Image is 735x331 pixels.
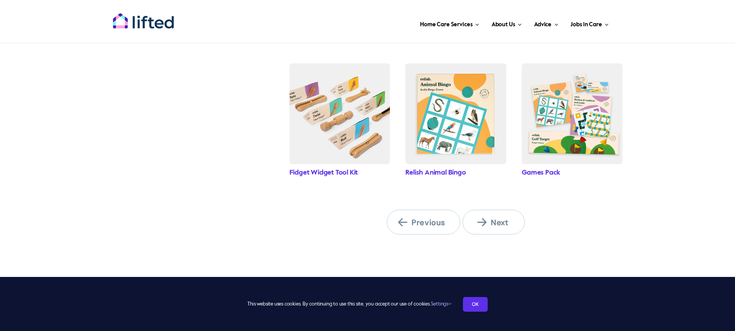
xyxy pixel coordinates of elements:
a: Games Pack [522,169,560,176]
a: lifted-logo [112,13,174,20]
nav: Main Menu [199,12,611,35]
a: About Us [489,12,524,35]
span: Jobs in Care [570,19,602,31]
a: FidgetWidget_Toolkit___media_library_original_2000_2000 [289,63,390,71]
span: Advice [534,19,551,31]
span: Next [477,217,520,227]
a: games_bundle [522,63,623,71]
a: Next [463,210,525,234]
a: Home Care Services [418,12,481,35]
a: 1 [405,63,506,71]
a: Settings [431,302,451,307]
a: Jobs in Care [568,12,611,35]
span: Home Care Services [420,19,472,31]
span: About Us [492,19,515,31]
a: Fidget Widget Tool Kit [289,169,358,176]
a: Relish Animal Bingo [405,169,466,176]
a: OK [463,297,488,312]
span: This website uses cookies. By continuing to use this site, you accept our use of cookies. [247,298,451,311]
a: Previous [387,210,460,234]
a: Advice [532,12,560,35]
span: Previous [398,217,449,227]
